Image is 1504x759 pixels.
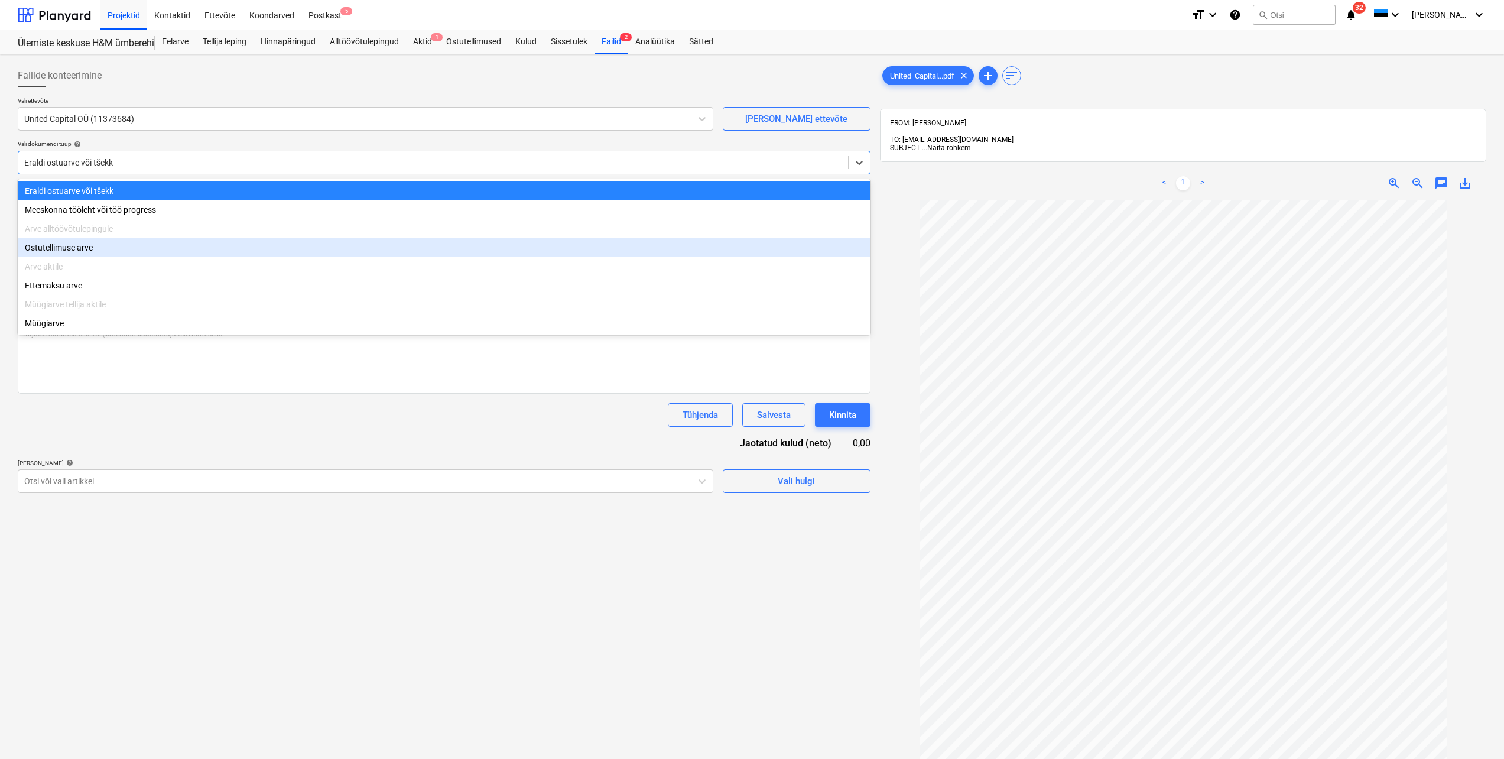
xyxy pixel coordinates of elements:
[18,37,141,50] div: Ülemiste keskuse H&M ümberehitustööd [HMÜLEMISTE]
[18,257,870,276] div: Arve aktile
[18,459,713,467] div: [PERSON_NAME]
[723,107,870,131] button: [PERSON_NAME] ettevõte
[723,469,870,493] button: Vali hulgi
[1157,176,1171,190] a: Previous page
[544,30,595,54] a: Sissetulek
[508,30,544,54] a: Kulud
[1387,176,1401,190] span: zoom_in
[431,33,443,41] span: 1
[1345,8,1357,22] i: notifications
[323,30,406,54] a: Alltöövõtulepingud
[155,30,196,54] a: Eelarve
[18,97,713,107] p: Vali ettevõte
[829,407,856,423] div: Kinnita
[927,144,971,152] span: Näita rohkem
[1229,8,1241,22] i: Abikeskus
[18,200,870,219] div: Meeskonna tööleht või töö progress
[18,295,870,314] div: Müügiarve tellija aktile
[683,407,718,423] div: Tühjenda
[595,30,628,54] a: Failid2
[595,30,628,54] div: Failid
[890,135,1014,144] span: TO: [EMAIL_ADDRESS][DOMAIN_NAME]
[18,238,870,257] div: Ostutellimuse arve
[882,66,974,85] div: United_Capital...pdf
[1176,176,1190,190] a: Page 1 is your current page
[668,403,733,427] button: Tühjenda
[717,436,851,450] div: Jaotatud kulud (neto)
[1434,176,1448,190] span: chat
[922,144,971,152] span: ...
[1253,5,1336,25] button: Otsi
[18,219,870,238] div: Arve alltöövõtulepingule
[18,140,870,148] div: Vali dokumendi tüüp
[72,141,81,148] span: help
[981,69,995,83] span: add
[18,181,870,200] div: Eraldi ostuarve või tšekk
[1388,8,1402,22] i: keyboard_arrow_down
[1411,176,1425,190] span: zoom_out
[1412,10,1471,20] span: [PERSON_NAME]
[815,403,870,427] button: Kinnita
[757,407,791,423] div: Salvesta
[778,473,815,489] div: Vali hulgi
[682,30,720,54] a: Sätted
[196,30,254,54] a: Tellija leping
[1195,176,1209,190] a: Next page
[340,7,352,15] span: 5
[64,459,73,466] span: help
[1258,10,1268,20] span: search
[406,30,439,54] a: Aktid1
[1472,8,1486,22] i: keyboard_arrow_down
[1191,8,1206,22] i: format_size
[406,30,439,54] div: Aktid
[957,69,971,83] span: clear
[850,436,870,450] div: 0,00
[745,111,847,126] div: [PERSON_NAME] ettevõte
[620,33,632,41] span: 2
[628,30,682,54] a: Analüütika
[1353,2,1366,14] span: 32
[18,314,870,333] div: Müügiarve
[890,144,922,152] span: SUBJECT:
[254,30,323,54] a: Hinnapäringud
[1206,8,1220,22] i: keyboard_arrow_down
[439,30,508,54] a: Ostutellimused
[1005,69,1019,83] span: sort
[1458,176,1472,190] span: save_alt
[742,403,805,427] button: Salvesta
[18,276,870,295] div: Ettemaksu arve
[883,72,961,80] span: United_Capital...pdf
[18,69,102,83] span: Failide konteerimine
[890,119,966,127] span: FROM: [PERSON_NAME]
